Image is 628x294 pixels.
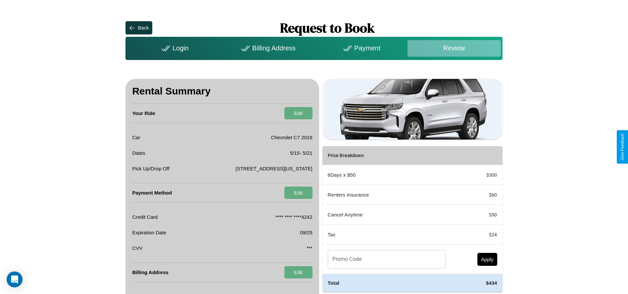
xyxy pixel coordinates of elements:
h4: Total [328,279,446,286]
h1: Request to Book [152,19,503,37]
p: CVV [132,244,142,253]
p: Expiration Date [132,228,166,237]
h4: Billing Address [132,263,168,282]
p: Cancel Anytime [328,210,446,219]
div: Back [138,25,149,30]
p: Dates [132,148,145,157]
button: Edit [284,107,313,119]
p: [STREET_ADDRESS][US_STATE] [236,164,313,173]
div: Payment [314,40,407,57]
td: $ 60 [451,185,503,205]
table: simple table [322,146,503,292]
button: Edit [284,187,313,199]
div: Login [127,40,220,57]
button: Edit [284,266,313,278]
td: $ 24 [451,225,503,245]
p: Car [132,133,140,142]
p: Credit Card [132,212,158,221]
div: Give Feedback [620,134,625,160]
td: $ 50 [451,205,503,225]
button: Apply [477,253,497,266]
div: Open Intercom Messenger [7,271,23,287]
p: Chevrolet C7 2016 [271,133,312,142]
p: 5 / 15 - 5 / 21 [290,148,313,157]
h4: $ 434 [456,279,497,286]
div: Review [408,40,501,57]
p: Renters Insurance [328,190,446,199]
p: 09/25 [300,228,313,237]
p: 6 Days x $ 50 [328,170,446,179]
h4: Your Ride [132,104,155,123]
p: Tax [328,230,446,239]
td: $ 300 [451,165,503,185]
th: Price Breakdown [322,146,451,165]
h4: Payment Method [132,183,172,202]
p: Pick Up/Drop Off [132,164,169,173]
div: Billing Address [220,40,314,57]
h3: Rental Summary [132,79,312,104]
button: Back [125,21,152,34]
